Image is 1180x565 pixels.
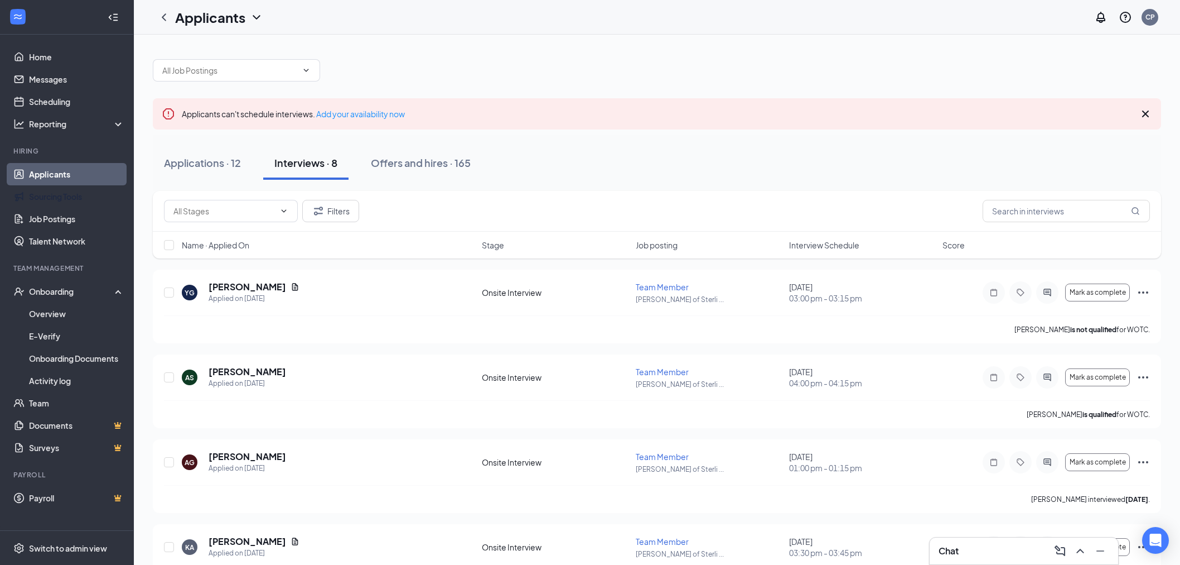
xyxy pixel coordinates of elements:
[636,380,782,389] p: [PERSON_NAME] of Sterli ...
[182,240,249,251] span: Name · Applied On
[1142,527,1169,554] div: Open Intercom Messenger
[13,264,122,273] div: Team Management
[1131,207,1140,216] svg: MagnifyingGlass
[1070,458,1126,466] span: Mark as complete
[1027,410,1150,419] p: [PERSON_NAME] for WOTC.
[482,287,628,298] div: Onsite Interview
[13,118,25,130] svg: Analysis
[1041,288,1054,297] svg: ActiveChat
[1073,544,1087,558] svg: ChevronUp
[942,240,965,251] span: Score
[1091,542,1109,560] button: Minimize
[182,109,405,119] span: Applicants can't schedule interviews.
[29,325,124,347] a: E-Verify
[789,462,936,473] span: 01:00 pm - 01:15 pm
[789,547,936,558] span: 03:30 pm - 03:45 pm
[987,458,1000,467] svg: Note
[185,458,195,467] div: AG
[983,200,1150,222] input: Search in interviews
[29,487,124,509] a: PayrollCrown
[175,8,245,27] h1: Applicants
[1041,373,1054,382] svg: ActiveChat
[1065,368,1130,386] button: Mark as complete
[29,347,124,370] a: Onboarding Documents
[209,535,286,548] h5: [PERSON_NAME]
[789,366,936,389] div: [DATE]
[13,543,25,554] svg: Settings
[1145,12,1155,22] div: CP
[29,163,124,185] a: Applicants
[1014,288,1027,297] svg: Tag
[274,156,337,170] div: Interviews · 8
[209,451,286,463] h5: [PERSON_NAME]
[482,457,628,468] div: Onsite Interview
[987,373,1000,382] svg: Note
[1041,458,1054,467] svg: ActiveChat
[1014,458,1027,467] svg: Tag
[279,207,288,216] svg: ChevronDown
[1119,11,1132,24] svg: QuestionInfo
[636,240,678,251] span: Job posting
[1137,371,1150,384] svg: Ellipses
[157,11,171,24] svg: ChevronLeft
[29,370,124,392] a: Activity log
[789,377,936,389] span: 04:00 pm - 04:15 pm
[173,205,275,217] input: All Stages
[1065,453,1130,471] button: Mark as complete
[1137,456,1150,469] svg: Ellipses
[29,286,115,297] div: Onboarding
[291,282,299,291] svg: Document
[1070,374,1126,381] span: Mark as complete
[1070,289,1126,296] span: Mark as complete
[636,295,782,304] p: [PERSON_NAME] of Sterli ...
[371,156,471,170] div: Offers and hires · 165
[29,392,124,414] a: Team
[1125,495,1148,504] b: [DATE]
[13,146,122,156] div: Hiring
[13,470,122,480] div: Payroll
[1137,540,1150,554] svg: Ellipses
[987,288,1000,297] svg: Note
[789,281,936,304] div: [DATE]
[482,240,504,251] span: Stage
[29,185,124,208] a: Sourcing Tools
[1071,542,1089,560] button: ChevronUp
[185,373,194,382] div: AS
[291,537,299,546] svg: Document
[302,200,359,222] button: Filter Filters
[209,463,286,474] div: Applied on [DATE]
[312,204,325,218] svg: Filter
[636,367,689,377] span: Team Member
[1137,286,1150,299] svg: Ellipses
[789,240,859,251] span: Interview Schedule
[209,281,286,293] h5: [PERSON_NAME]
[29,68,124,90] a: Messages
[12,11,23,22] svg: WorkstreamLogo
[302,66,311,75] svg: ChevronDown
[29,118,125,130] div: Reporting
[29,230,124,252] a: Talent Network
[29,414,124,437] a: DocumentsCrown
[250,11,263,24] svg: ChevronDown
[209,366,286,378] h5: [PERSON_NAME]
[789,451,936,473] div: [DATE]
[1014,325,1150,334] p: [PERSON_NAME] for WOTC.
[1051,542,1069,560] button: ComposeMessage
[108,12,119,23] svg: Collapse
[209,548,299,559] div: Applied on [DATE]
[162,64,297,76] input: All Job Postings
[29,303,124,325] a: Overview
[1014,373,1027,382] svg: Tag
[1094,544,1107,558] svg: Minimize
[482,542,628,553] div: Onsite Interview
[164,156,241,170] div: Applications · 12
[185,543,194,552] div: KA
[209,378,286,389] div: Applied on [DATE]
[1094,11,1108,24] svg: Notifications
[1070,325,1116,334] b: is not qualified
[636,465,782,474] p: [PERSON_NAME] of Sterli ...
[636,549,782,559] p: [PERSON_NAME] of Sterli ...
[13,286,25,297] svg: UserCheck
[1053,544,1067,558] svg: ComposeMessage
